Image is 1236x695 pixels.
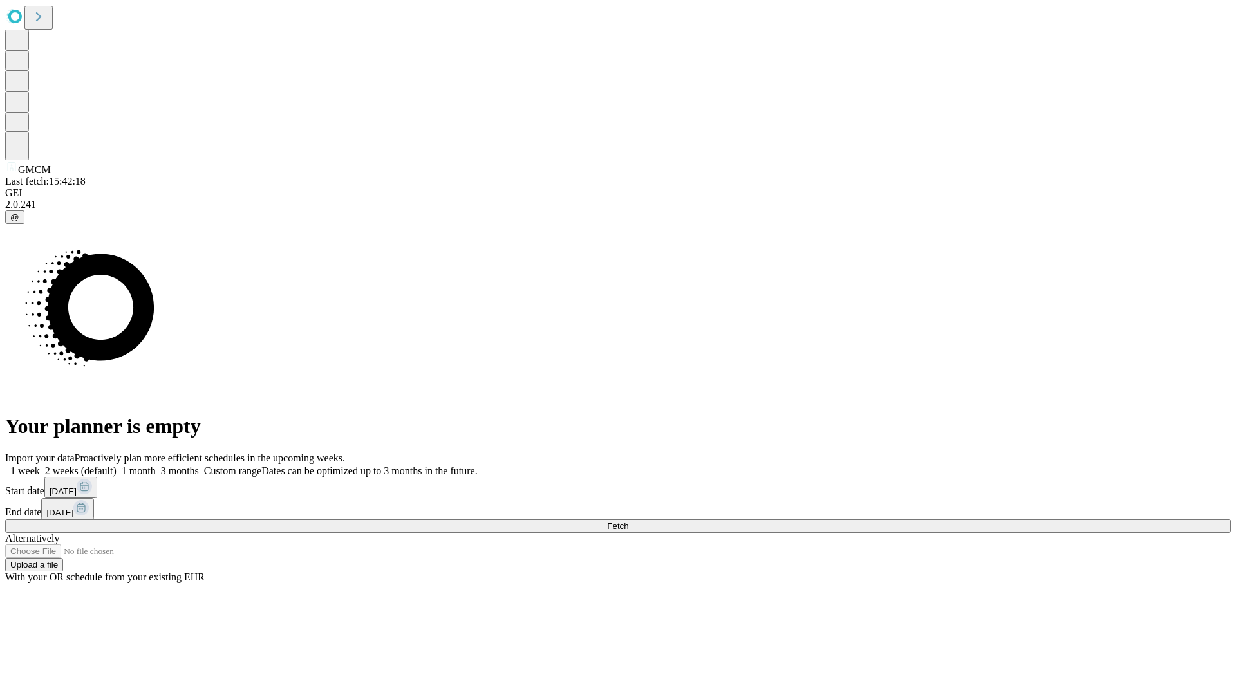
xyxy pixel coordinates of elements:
[607,521,628,531] span: Fetch
[204,465,261,476] span: Custom range
[5,519,1231,533] button: Fetch
[122,465,156,476] span: 1 month
[18,164,51,175] span: GMCM
[50,486,77,496] span: [DATE]
[5,176,86,187] span: Last fetch: 15:42:18
[5,533,59,544] span: Alternatively
[261,465,477,476] span: Dates can be optimized up to 3 months in the future.
[5,414,1231,438] h1: Your planner is empty
[44,477,97,498] button: [DATE]
[5,558,63,571] button: Upload a file
[10,465,40,476] span: 1 week
[41,498,94,519] button: [DATE]
[5,199,1231,210] div: 2.0.241
[45,465,117,476] span: 2 weeks (default)
[5,571,205,582] span: With your OR schedule from your existing EHR
[46,508,73,517] span: [DATE]
[161,465,199,476] span: 3 months
[5,477,1231,498] div: Start date
[10,212,19,222] span: @
[5,187,1231,199] div: GEI
[5,452,75,463] span: Import your data
[75,452,345,463] span: Proactively plan more efficient schedules in the upcoming weeks.
[5,498,1231,519] div: End date
[5,210,24,224] button: @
